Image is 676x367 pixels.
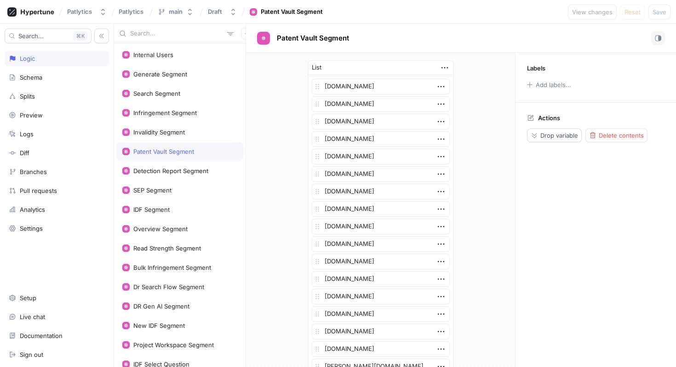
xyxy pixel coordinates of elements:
[312,63,321,72] div: List
[169,8,183,16] div: main
[133,322,185,329] div: New IDF Segment
[208,8,222,16] div: Draft
[20,351,43,358] div: Sign out
[312,219,450,234] textarea: [DOMAIN_NAME]
[540,133,578,138] span: Drop variable
[312,236,450,252] textarea: [DOMAIN_NAME]
[312,324,450,339] textarea: [DOMAIN_NAME]
[312,166,450,182] textarea: [DOMAIN_NAME]
[312,201,450,217] textarea: [DOMAIN_NAME]
[133,148,194,155] div: Patent Vault Segment
[312,306,450,322] textarea: [DOMAIN_NAME]
[133,283,204,291] div: Dr Search Flow Segment
[5,328,109,344] a: Documentation
[624,9,641,15] span: Reset
[20,149,29,157] div: Diff
[20,206,45,213] div: Analytics
[536,82,571,88] div: Add labels...
[133,109,197,117] div: Infringement Segment
[133,70,187,78] div: Generate Segment
[133,225,188,233] div: Overview Segment
[312,114,450,129] textarea: [DOMAIN_NAME]
[154,4,197,19] button: main
[312,289,450,304] textarea: [DOMAIN_NAME]
[20,93,35,100] div: Splits
[568,5,617,19] button: View changes
[585,128,647,142] button: Delete contents
[130,29,223,38] input: Search...
[133,245,201,252] div: Read Strength Segment
[620,5,645,19] button: Reset
[524,79,573,91] button: Add labels...
[133,128,185,136] div: Invalidity Segment
[312,184,450,199] textarea: [DOMAIN_NAME]
[312,79,450,94] textarea: [DOMAIN_NAME]
[63,4,110,19] button: Patlytics
[133,206,170,213] div: IDF Segment
[312,254,450,269] textarea: [DOMAIN_NAME]
[119,8,143,15] span: Patlytics
[599,133,644,138] span: Delete contents
[312,341,450,357] textarea: [DOMAIN_NAME]
[20,55,35,62] div: Logic
[133,90,180,97] div: Search Segment
[312,149,450,164] textarea: [DOMAIN_NAME]
[20,313,45,320] div: Live chat
[133,167,208,175] div: Detection Report Segment
[133,264,211,271] div: Bulk Infringement Segment
[527,64,545,72] p: Labels
[261,7,323,17] div: Patent Vault Segment
[133,51,173,58] div: Internal Users
[538,114,560,122] p: Actions
[20,130,34,138] div: Logs
[20,294,36,302] div: Setup
[133,186,172,194] div: SEP Segment
[312,96,450,112] textarea: [DOMAIN_NAME]
[20,74,42,81] div: Schema
[20,187,57,194] div: Pull requests
[20,111,43,119] div: Preview
[18,33,44,39] span: Search...
[5,29,92,43] button: Search...K
[20,168,47,175] div: Branches
[572,9,613,15] span: View changes
[527,128,582,142] button: Drop variable
[20,332,63,339] div: Documentation
[653,9,666,15] span: Save
[73,31,87,41] div: K
[20,225,43,232] div: Settings
[312,271,450,287] textarea: [DOMAIN_NAME]
[648,5,670,19] button: Save
[312,131,450,147] textarea: [DOMAIN_NAME]
[204,4,241,19] button: Draft
[133,341,214,349] div: Project Workspace Segment
[133,303,189,310] div: DR Gen AI Segment
[67,8,92,16] div: Patlytics
[277,35,349,42] span: Patent Vault Segment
